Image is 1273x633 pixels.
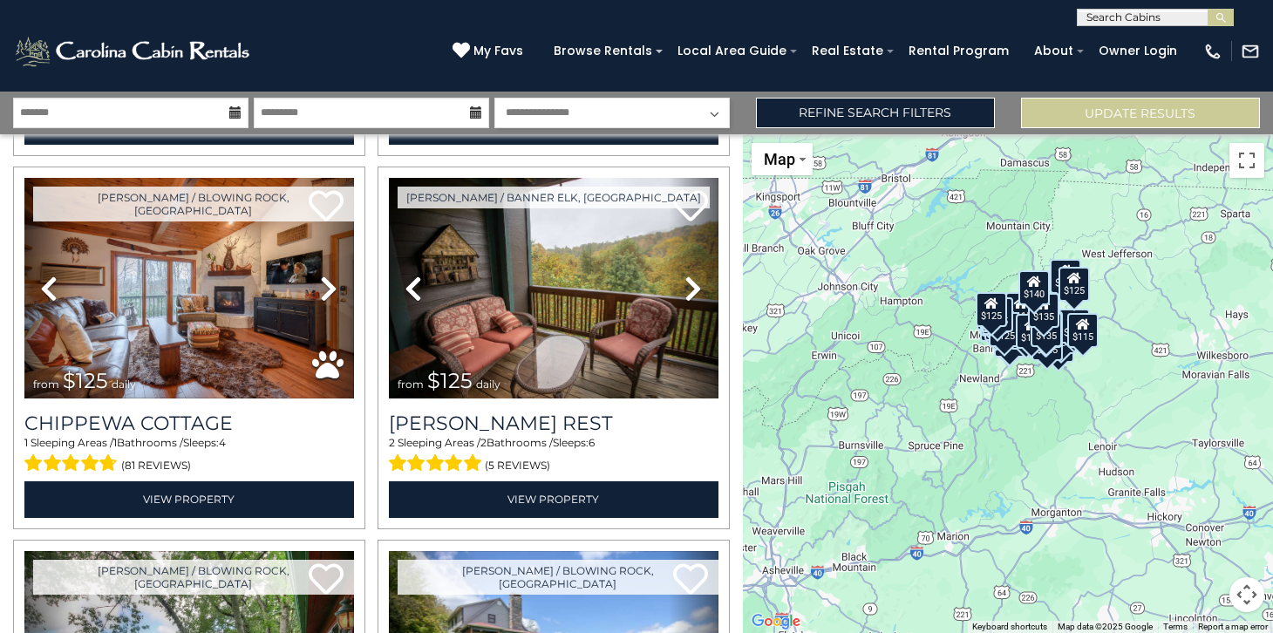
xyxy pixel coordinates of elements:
[389,436,395,449] span: 2
[1025,37,1082,65] a: About
[389,412,718,435] a: [PERSON_NAME] Rest
[453,42,528,61] a: My Favs
[803,37,892,65] a: Real Estate
[389,412,718,435] h3: Havens Rest
[1016,314,1047,349] div: $125
[473,42,523,60] span: My Favs
[1067,313,1099,348] div: $115
[1198,622,1268,631] a: Report a map error
[24,178,354,398] img: thumbnail_163259794.jpeg
[113,436,117,449] span: 1
[398,187,710,208] a: [PERSON_NAME] / Banner Elk, [GEOGRAPHIC_DATA]
[1021,98,1260,128] button: Update Results
[589,436,595,449] span: 6
[1004,292,1036,327] div: $115
[121,454,191,477] span: (81 reviews)
[747,610,805,633] a: Open this area in Google Maps (opens a new window)
[982,297,1013,332] div: $125
[1059,267,1090,302] div: $125
[24,412,354,435] a: Chippewa Cottage
[545,37,661,65] a: Browse Rentals
[1058,622,1153,631] span: Map data ©2025 Google
[1031,312,1062,347] div: $135
[752,143,813,175] button: Change map style
[1229,143,1264,178] button: Toggle fullscreen view
[976,292,1007,327] div: $125
[1203,42,1222,61] img: phone-regular-white.png
[1163,622,1188,631] a: Terms
[219,436,226,449] span: 4
[485,454,550,477] span: (5 reviews)
[1090,37,1186,65] a: Owner Login
[747,610,805,633] img: Google
[33,378,59,391] span: from
[900,37,1018,65] a: Rental Program
[389,435,718,477] div: Sleeping Areas / Bathrooms / Sleeps:
[1028,293,1059,328] div: $135
[13,34,255,69] img: White-1-2.png
[389,178,718,398] img: thumbnail_163269829.jpeg
[756,98,995,128] a: Refine Search Filters
[63,368,108,393] span: $125
[427,368,473,393] span: $125
[1018,270,1049,305] div: $140
[476,378,500,391] span: daily
[112,378,136,391] span: daily
[33,560,354,595] a: [PERSON_NAME] / Blowing Rock, [GEOGRAPHIC_DATA]
[669,37,795,65] a: Local Area Guide
[480,436,487,449] span: 2
[1229,577,1264,612] button: Map camera controls
[398,378,424,391] span: from
[972,621,1047,633] button: Keyboard shortcuts
[1241,42,1260,61] img: mail-regular-white.png
[24,481,354,517] a: View Property
[1050,259,1081,294] div: $110
[389,481,718,517] a: View Property
[1059,309,1090,344] div: $130
[764,150,795,168] span: Map
[24,436,28,449] span: 1
[398,560,718,595] a: [PERSON_NAME] / Blowing Rock, [GEOGRAPHIC_DATA]
[24,435,354,477] div: Sleeping Areas / Bathrooms / Sleeps:
[33,187,354,221] a: [PERSON_NAME] / Blowing Rock, [GEOGRAPHIC_DATA]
